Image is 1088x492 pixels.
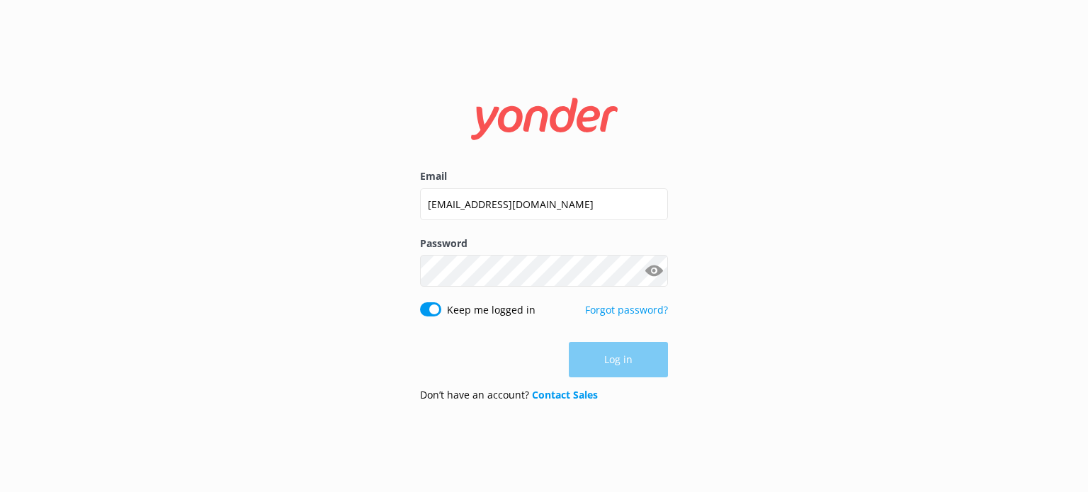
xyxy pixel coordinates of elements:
[420,387,598,403] p: Don’t have an account?
[532,388,598,401] a: Contact Sales
[585,303,668,316] a: Forgot password?
[640,257,668,285] button: Show password
[447,302,535,318] label: Keep me logged in
[420,188,668,220] input: user@emailaddress.com
[420,236,668,251] label: Password
[420,168,668,184] label: Email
